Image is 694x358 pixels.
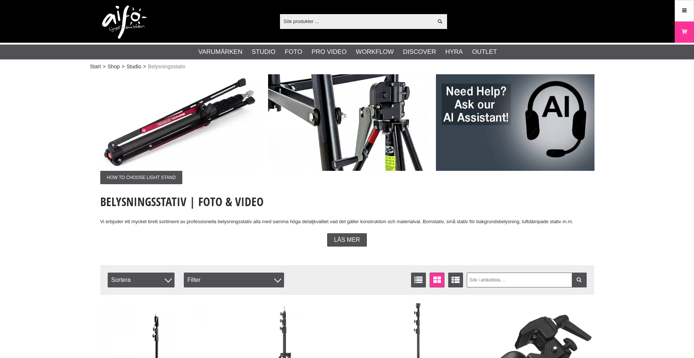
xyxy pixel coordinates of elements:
h1: Belysningsstativ | Foto & Video [100,193,594,210]
a: Varumärken [198,47,242,57]
span: Belysningsstativ [148,63,185,71]
a: Listvisning [411,273,426,287]
span: > [103,63,106,71]
img: Annons:003 ban-man-AIsean-eng.jpg [436,74,594,171]
input: Sök i artikellista ... [467,273,587,287]
a: Studio [127,63,141,71]
a: Studio [252,47,276,57]
a: Foto [285,47,302,57]
a: Outlet [472,47,497,57]
input: Sök produkter ... [280,16,433,27]
span: How to choose light stand [100,171,183,184]
a: Filtrera [572,273,587,287]
img: logo.png [102,6,147,39]
img: Annons:002 ban-man-lightstands-006.jpg [268,74,427,171]
a: Shop [108,63,120,71]
a: Start [90,63,101,71]
span: > [143,63,146,71]
a: Annons:001 ban-man-lightstands-005.jpgHow to choose light stand [100,74,259,184]
a: Utökad listvisning [448,273,463,287]
span: > [121,63,124,71]
span: Sortera [108,273,175,287]
a: Hyra [445,47,463,57]
img: Annons:001 ban-man-lightstands-005.jpg [100,74,259,171]
a: Pro Video [312,47,346,57]
a: Fönstervisning [430,273,444,287]
a: Discover [403,47,436,57]
p: Vi erbjuder ett mycket brett sortiment av professionella belysningsstativ alla med samma höga det... [100,218,594,226]
span: Läs mer [334,237,360,243]
a: Workflow [356,47,394,57]
div: Filter [184,273,284,287]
